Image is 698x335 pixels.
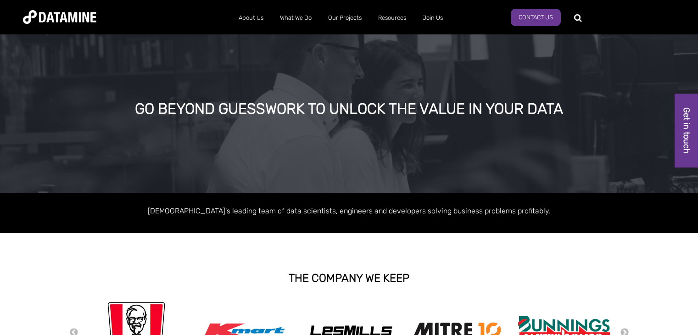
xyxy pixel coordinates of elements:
[289,272,409,285] strong: THE COMPANY WE KEEP
[82,101,617,117] div: GO BEYOND GUESSWORK TO UNLOCK THE VALUE IN YOUR DATA
[511,9,561,26] a: Contact Us
[23,10,96,24] img: Datamine
[88,205,611,217] p: [DEMOGRAPHIC_DATA]'s leading team of data scientists, engineers and developers solving business p...
[675,94,698,167] a: Get in touch
[414,6,451,30] a: Join Us
[370,6,414,30] a: Resources
[272,6,320,30] a: What We Do
[230,6,272,30] a: About Us
[320,6,370,30] a: Our Projects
